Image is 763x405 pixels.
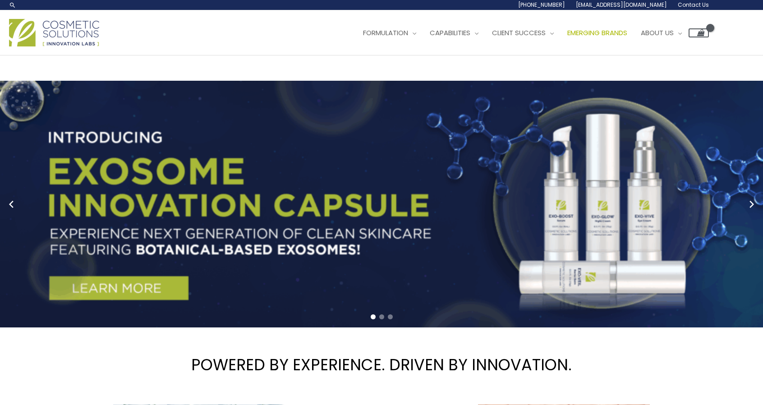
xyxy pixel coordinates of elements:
[356,19,423,46] a: Formulation
[518,1,565,9] span: [PHONE_NUMBER]
[567,28,627,37] span: Emerging Brands
[678,1,709,9] span: Contact Us
[689,28,709,37] a: View Shopping Cart, empty
[9,1,16,9] a: Search icon link
[363,28,408,37] span: Formulation
[641,28,674,37] span: About Us
[5,198,18,211] button: Previous slide
[485,19,561,46] a: Client Success
[379,314,384,319] span: Go to slide 2
[388,314,393,319] span: Go to slide 3
[423,19,485,46] a: Capabilities
[634,19,689,46] a: About Us
[349,19,709,46] nav: Site Navigation
[371,314,376,319] span: Go to slide 1
[745,198,758,211] button: Next slide
[576,1,667,9] span: [EMAIL_ADDRESS][DOMAIN_NAME]
[492,28,546,37] span: Client Success
[430,28,470,37] span: Capabilities
[9,19,99,46] img: Cosmetic Solutions Logo
[561,19,634,46] a: Emerging Brands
